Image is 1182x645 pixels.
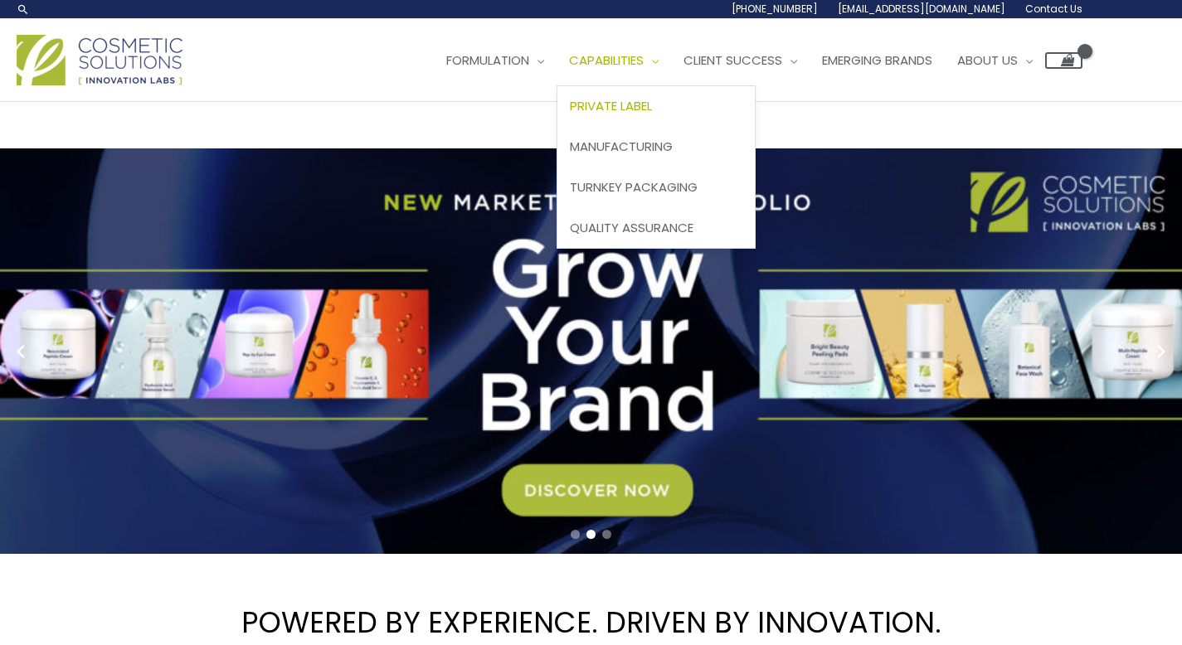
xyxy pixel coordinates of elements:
[557,36,671,85] a: Capabilities
[602,530,611,539] span: Go to slide 3
[570,219,693,236] span: Quality Assurance
[1025,2,1082,16] span: Contact Us
[17,2,30,16] a: Search icon link
[1149,339,1174,364] button: Next slide
[822,51,932,69] span: Emerging Brands
[957,51,1018,69] span: About Us
[683,51,782,69] span: Client Success
[434,36,557,85] a: Formulation
[571,530,580,539] span: Go to slide 1
[421,36,1082,85] nav: Site Navigation
[586,530,596,539] span: Go to slide 2
[446,51,529,69] span: Formulation
[570,97,652,114] span: Private Label
[810,36,945,85] a: Emerging Brands
[732,2,818,16] span: [PHONE_NUMBER]
[8,339,33,364] button: Previous slide
[569,51,644,69] span: Capabilities
[557,127,755,167] a: Manufacturing
[838,2,1005,16] span: [EMAIL_ADDRESS][DOMAIN_NAME]
[17,35,182,85] img: Cosmetic Solutions Logo
[570,138,673,155] span: Manufacturing
[1045,52,1082,69] a: View Shopping Cart, empty
[557,207,755,248] a: Quality Assurance
[557,86,755,127] a: Private Label
[945,36,1045,85] a: About Us
[671,36,810,85] a: Client Success
[570,178,698,196] span: Turnkey Packaging
[557,167,755,207] a: Turnkey Packaging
